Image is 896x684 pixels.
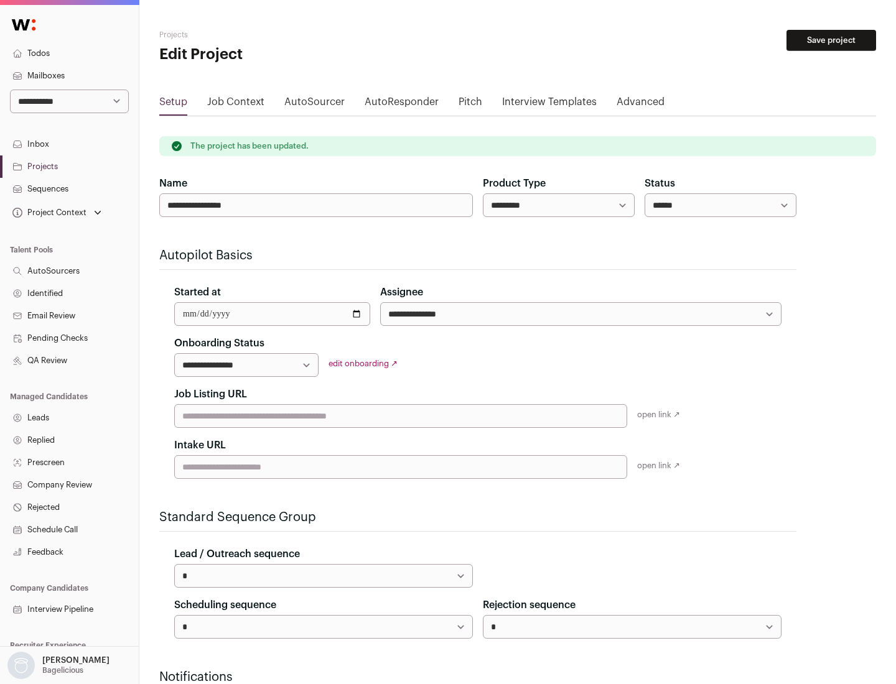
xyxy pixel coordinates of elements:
label: Job Listing URL [174,387,247,402]
a: Setup [159,95,187,114]
button: Open dropdown [5,652,112,679]
p: Bagelicious [42,665,83,675]
a: Interview Templates [502,95,597,114]
label: Status [645,176,675,191]
label: Name [159,176,187,191]
a: Advanced [617,95,665,114]
label: Lead / Outreach sequence [174,547,300,562]
p: [PERSON_NAME] [42,655,110,665]
label: Started at [174,285,221,300]
label: Assignee [380,285,423,300]
label: Product Type [483,176,546,191]
label: Scheduling sequence [174,598,276,612]
button: Save project [786,30,876,51]
h2: Projects [159,30,398,40]
a: AutoSourcer [284,95,345,114]
a: edit onboarding ↗ [329,359,398,367]
label: Intake URL [174,438,226,453]
label: Onboarding Status [174,336,264,351]
a: AutoResponder [365,95,439,114]
img: nopic.png [7,652,35,679]
img: Wellfound [5,12,42,37]
h2: Autopilot Basics [159,247,796,264]
a: Job Context [207,95,264,114]
h2: Standard Sequence Group [159,509,796,526]
label: Rejection sequence [483,598,576,612]
button: Open dropdown [10,204,104,221]
div: Project Context [10,208,86,218]
p: The project has been updated. [190,141,309,151]
a: Pitch [459,95,482,114]
h1: Edit Project [159,45,398,65]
